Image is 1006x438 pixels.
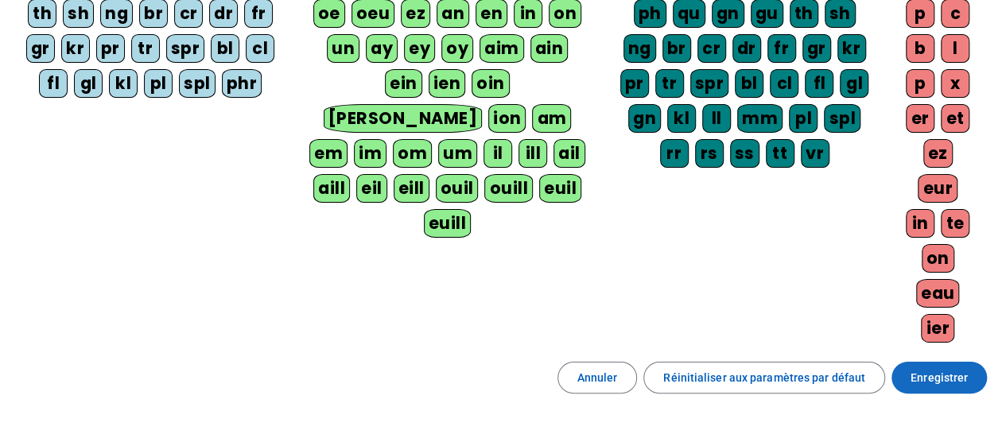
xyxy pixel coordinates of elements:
[179,69,216,98] div: spl
[805,69,833,98] div: fl
[394,174,429,203] div: eill
[702,104,731,133] div: ll
[667,104,696,133] div: kl
[643,362,885,393] button: Réinitialiser aux paramètres par défaut
[39,69,68,98] div: fl
[620,69,649,98] div: pr
[737,104,783,133] div: mm
[488,104,526,133] div: ion
[424,209,471,238] div: euill
[922,244,954,273] div: on
[557,362,638,393] button: Annuler
[532,104,571,133] div: am
[802,34,831,63] div: gr
[441,34,473,63] div: oy
[690,69,729,98] div: spr
[941,209,969,238] div: te
[393,139,432,168] div: om
[246,34,274,63] div: cl
[438,139,477,168] div: um
[166,34,205,63] div: spr
[366,34,398,63] div: ay
[923,139,953,168] div: ez
[941,34,969,63] div: l
[577,368,618,387] span: Annuler
[655,69,684,98] div: tr
[921,314,954,343] div: ier
[484,174,532,203] div: ouill
[26,34,55,63] div: gr
[553,139,585,168] div: ail
[730,139,759,168] div: ss
[519,139,547,168] div: ill
[906,34,934,63] div: b
[891,362,987,393] button: Enregistrer
[324,104,482,133] div: [PERSON_NAME]
[313,174,350,203] div: aill
[660,139,689,168] div: rr
[824,104,860,133] div: spl
[131,34,160,63] div: tr
[906,209,934,238] div: in
[789,104,818,133] div: pl
[766,139,794,168] div: tt
[539,174,581,203] div: euil
[436,174,479,203] div: ouil
[144,69,173,98] div: pl
[74,69,103,98] div: gl
[109,69,138,98] div: kl
[61,34,90,63] div: kr
[911,368,968,387] span: Enregistrer
[404,34,435,63] div: ey
[732,34,761,63] div: dr
[941,69,969,98] div: x
[663,368,865,387] span: Réinitialiser aux paramètres par défaut
[906,69,934,98] div: p
[916,279,960,308] div: eau
[356,174,387,203] div: eil
[695,139,724,168] div: rs
[222,69,262,98] div: phr
[941,104,969,133] div: et
[429,69,466,98] div: ien
[354,139,386,168] div: im
[840,69,868,98] div: gl
[530,34,569,63] div: ain
[309,139,348,168] div: em
[735,69,763,98] div: bl
[662,34,691,63] div: br
[767,34,796,63] div: fr
[480,34,524,63] div: aim
[906,104,934,133] div: er
[484,139,512,168] div: il
[211,34,239,63] div: bl
[472,69,510,98] div: oin
[918,174,957,203] div: eur
[697,34,726,63] div: cr
[96,34,125,63] div: pr
[801,139,829,168] div: vr
[385,69,422,98] div: ein
[623,34,656,63] div: ng
[770,69,798,98] div: cl
[837,34,866,63] div: kr
[327,34,359,63] div: un
[628,104,661,133] div: gn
